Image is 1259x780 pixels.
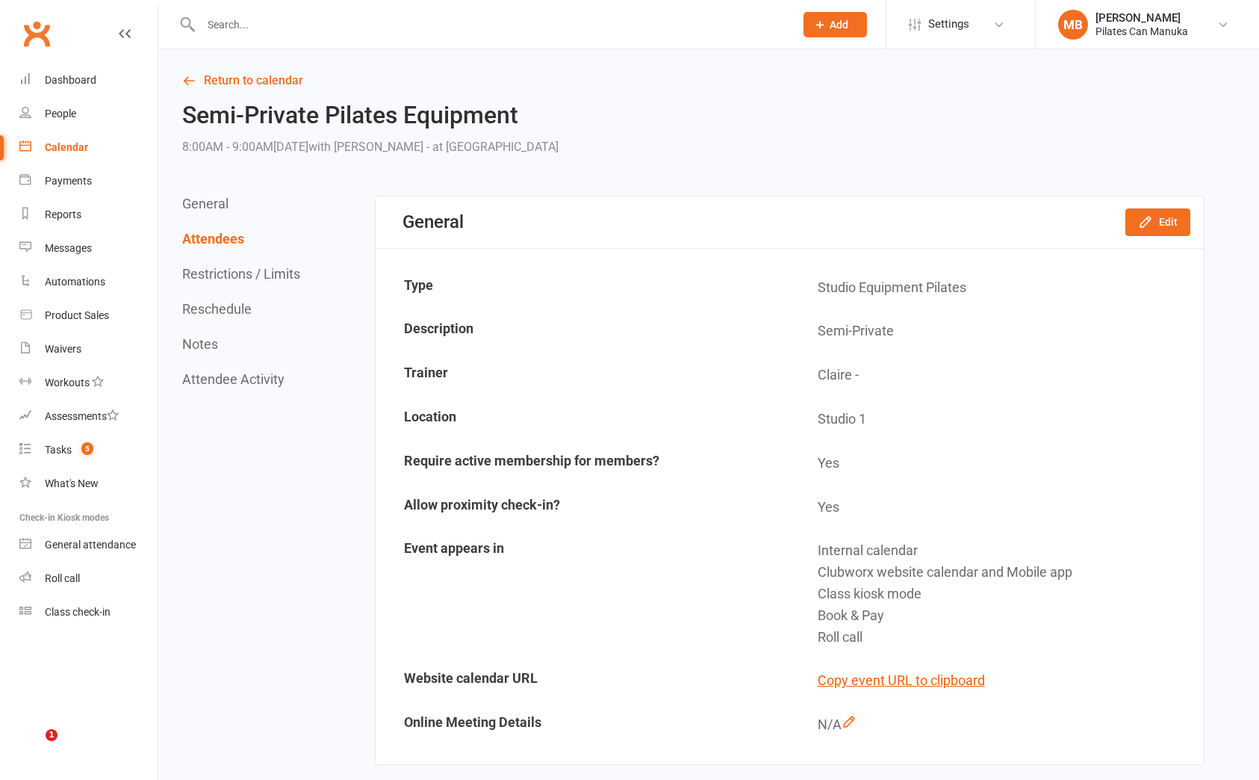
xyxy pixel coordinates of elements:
[182,301,252,317] button: Reschedule
[19,164,158,198] a: Payments
[182,196,229,211] button: General
[818,714,1193,736] div: N/A
[81,442,93,455] span: 5
[45,208,81,220] div: Reports
[45,242,92,254] div: Messages
[19,562,158,595] a: Roll call
[818,562,1193,584] div: Clubworx website calendar and Mobile app
[377,398,789,441] td: Location
[45,410,119,422] div: Assessments
[377,530,789,658] td: Event appears in
[45,74,96,86] div: Dashboard
[45,343,81,355] div: Waivers
[830,19,848,31] span: Add
[791,398,1203,441] td: Studio 1
[45,606,111,618] div: Class check-in
[791,354,1203,397] td: Claire -
[19,467,158,501] a: What's New
[791,442,1203,485] td: Yes
[45,572,80,584] div: Roll call
[803,12,867,37] button: Add
[18,15,55,52] a: Clubworx
[15,729,51,765] iframe: Intercom live chat
[19,595,158,629] a: Class kiosk mode
[377,486,789,529] td: Allow proximity check-in?
[308,140,429,154] span: with [PERSON_NAME] -
[182,266,300,282] button: Restrictions / Limits
[45,108,76,120] div: People
[45,377,90,389] div: Workouts
[791,486,1203,529] td: Yes
[182,137,559,158] div: 8:00AM - 9:00AM[DATE]
[19,97,158,131] a: People
[45,175,92,187] div: Payments
[182,371,285,387] button: Attendee Activity
[19,131,158,164] a: Calendar
[19,528,158,562] a: General attendance kiosk mode
[432,140,559,154] span: at [GEOGRAPHIC_DATA]
[182,70,1204,91] a: Return to calendar
[791,310,1203,353] td: Semi-Private
[45,276,105,288] div: Automations
[377,354,789,397] td: Trainer
[1095,11,1188,25] div: [PERSON_NAME]
[19,232,158,265] a: Messages
[19,265,158,299] a: Automations
[19,400,158,433] a: Assessments
[928,7,969,41] span: Settings
[182,336,218,352] button: Notes
[818,584,1193,605] div: Class kiosk mode
[19,433,158,467] a: Tasks 5
[377,660,789,702] td: Website calendar URL
[19,198,158,232] a: Reports
[45,309,109,321] div: Product Sales
[19,332,158,366] a: Waivers
[182,102,559,129] h2: Semi-Private Pilates Equipment
[46,729,57,741] span: 1
[45,539,136,551] div: General attendance
[818,605,1193,627] div: Book & Pay
[377,267,789,309] td: Type
[182,231,244,247] button: Attendees
[377,310,789,353] td: Description
[377,442,789,485] td: Require active membership for members?
[19,299,158,332] a: Product Sales
[402,211,464,232] div: General
[791,267,1203,309] td: Studio Equipment Pilates
[19,366,158,400] a: Workouts
[196,14,784,35] input: Search...
[45,141,88,153] div: Calendar
[818,670,985,692] button: Copy event URL to clipboard
[19,64,158,97] a: Dashboard
[1095,25,1188,38] div: Pilates Can Manuka
[377,704,789,746] td: Online Meeting Details
[818,540,1193,562] div: Internal calendar
[1125,208,1190,235] button: Edit
[1058,10,1088,40] div: MB
[45,477,99,489] div: What's New
[818,627,1193,649] div: Roll call
[45,444,72,456] div: Tasks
